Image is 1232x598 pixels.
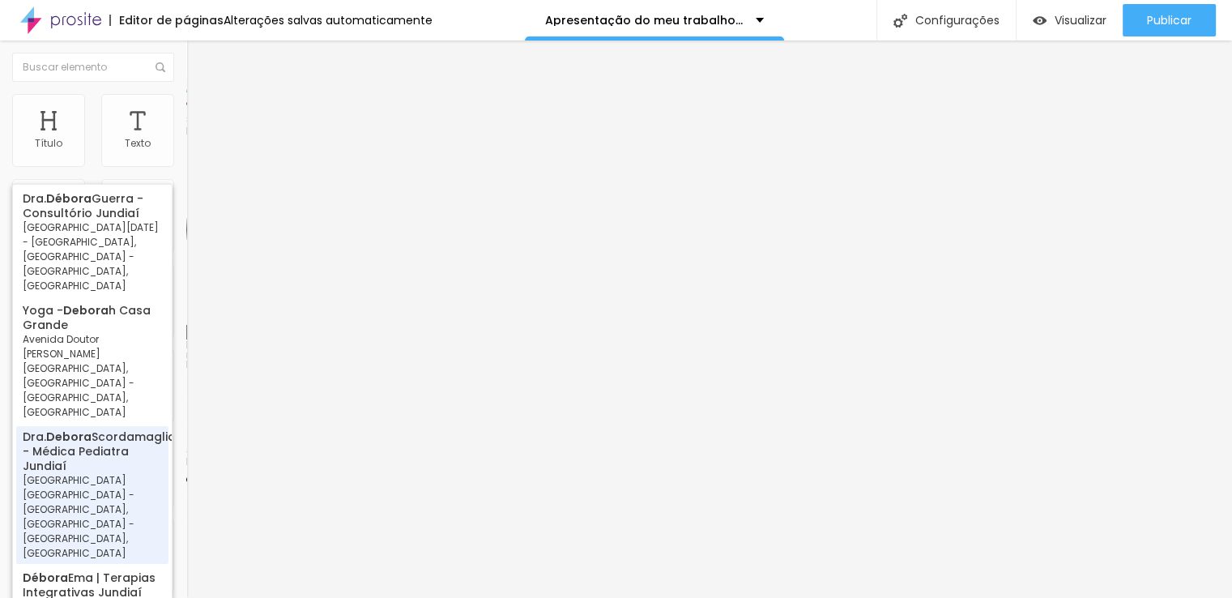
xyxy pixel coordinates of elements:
[156,62,165,72] img: Ícone
[1017,4,1123,36] button: Visualizar
[35,136,62,150] font: Título
[23,570,68,586] font: Débora
[1055,12,1106,28] font: Visualizar
[1123,4,1216,36] button: Publicar
[12,53,174,82] input: Buscar elemento
[186,41,1232,598] iframe: Editor
[23,473,134,560] font: [GEOGRAPHIC_DATA] [GEOGRAPHIC_DATA] - [GEOGRAPHIC_DATA], [GEOGRAPHIC_DATA] - [GEOGRAPHIC_DATA], [...
[1147,12,1192,28] font: Publicar
[1033,14,1047,28] img: view-1.svg
[893,14,907,28] img: Ícone
[125,136,151,150] font: Texto
[915,12,1000,28] font: Configurações
[545,12,820,28] font: Apresentação do meu trabalho no Instagram
[224,12,433,28] font: Alterações salvas automaticamente
[119,12,224,28] font: Editor de páginas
